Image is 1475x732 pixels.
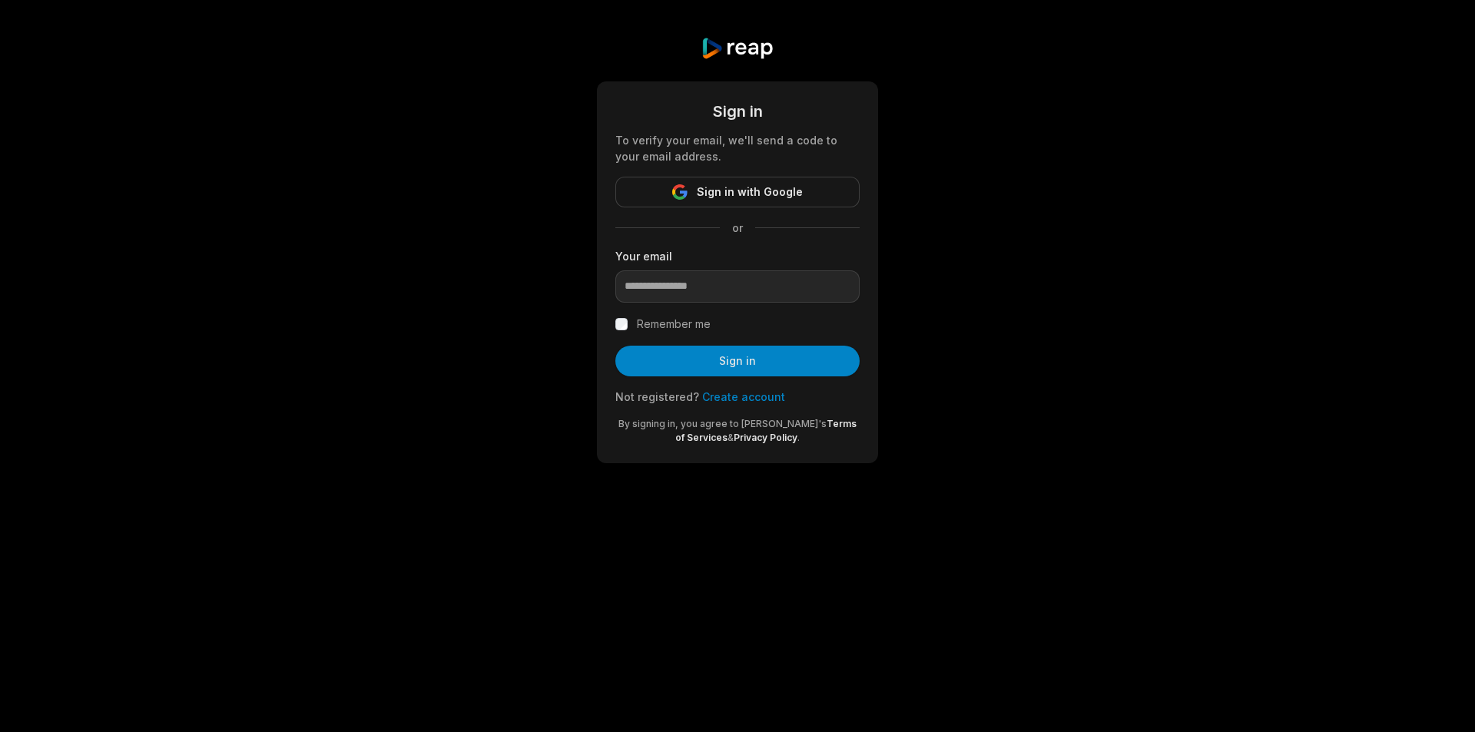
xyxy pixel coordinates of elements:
[615,390,699,403] span: Not registered?
[615,346,860,376] button: Sign in
[675,418,857,443] a: Terms of Services
[615,248,860,264] label: Your email
[702,390,785,403] a: Create account
[697,183,803,201] span: Sign in with Google
[701,37,774,60] img: reap
[797,432,800,443] span: .
[615,132,860,164] div: To verify your email, we'll send a code to your email address.
[615,100,860,123] div: Sign in
[728,432,734,443] span: &
[615,177,860,207] button: Sign in with Google
[618,418,827,429] span: By signing in, you agree to [PERSON_NAME]'s
[720,220,755,236] span: or
[637,315,711,333] label: Remember me
[734,432,797,443] a: Privacy Policy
